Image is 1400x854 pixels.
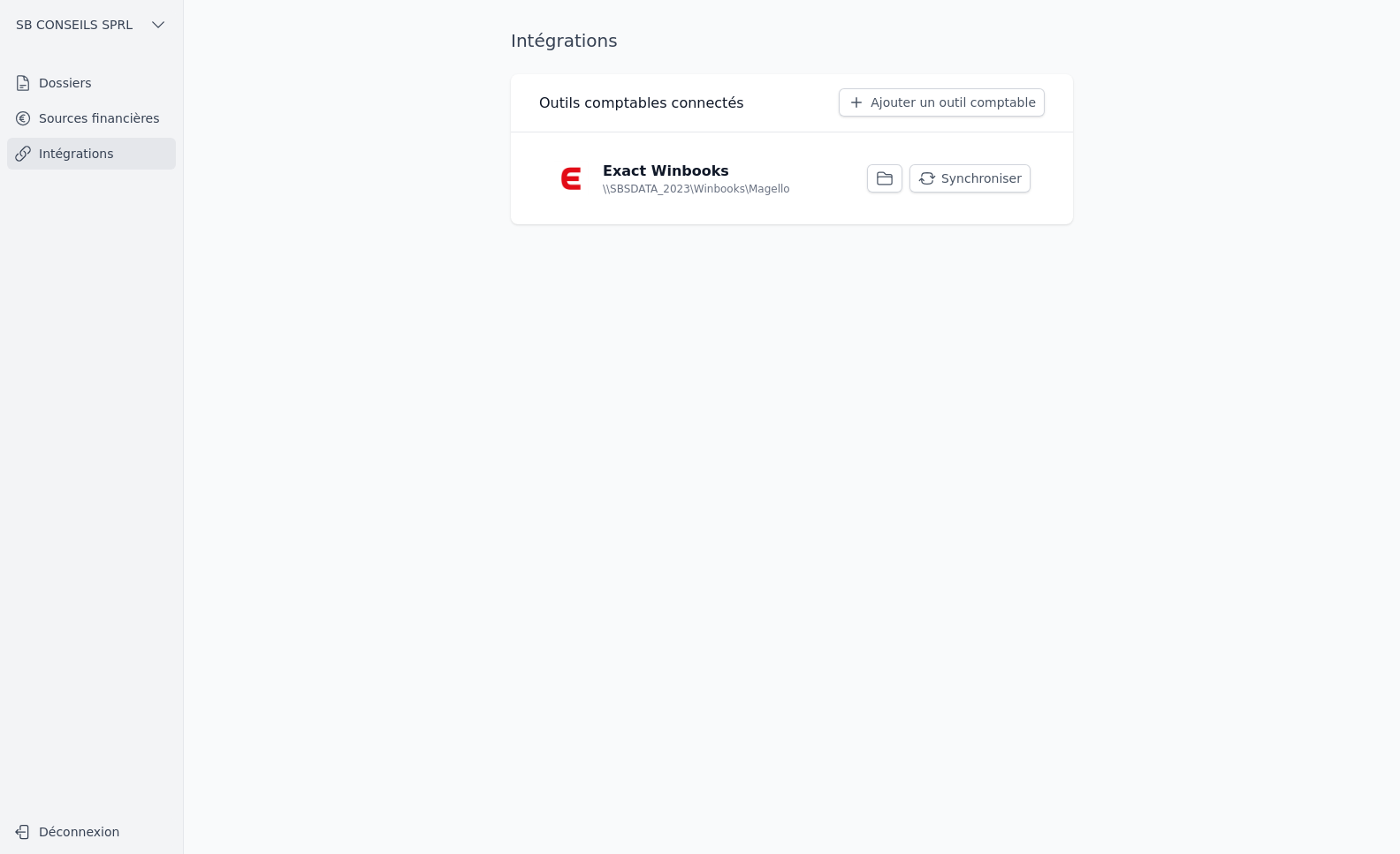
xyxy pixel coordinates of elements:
[7,818,176,846] button: Déconnexion
[909,164,1031,193] button: Synchroniser
[539,93,744,114] h3: Outils comptables connectés
[16,16,133,34] span: SB CONSEILS SPRL
[7,138,176,170] a: Intégrations
[603,182,790,196] p: \\SBSDATA_2023\Winbooks\Magello
[511,28,618,53] h1: Intégrations
[539,147,1045,210] a: Exact Winbooks \\SBSDATA_2023\Winbooks\Magello Synchroniser
[7,102,176,134] a: Sources financières
[7,67,176,99] a: Dossiers
[603,161,729,182] p: Exact Winbooks
[7,11,176,39] button: SB CONSEILS SPRL
[839,88,1045,117] button: Ajouter un outil comptable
